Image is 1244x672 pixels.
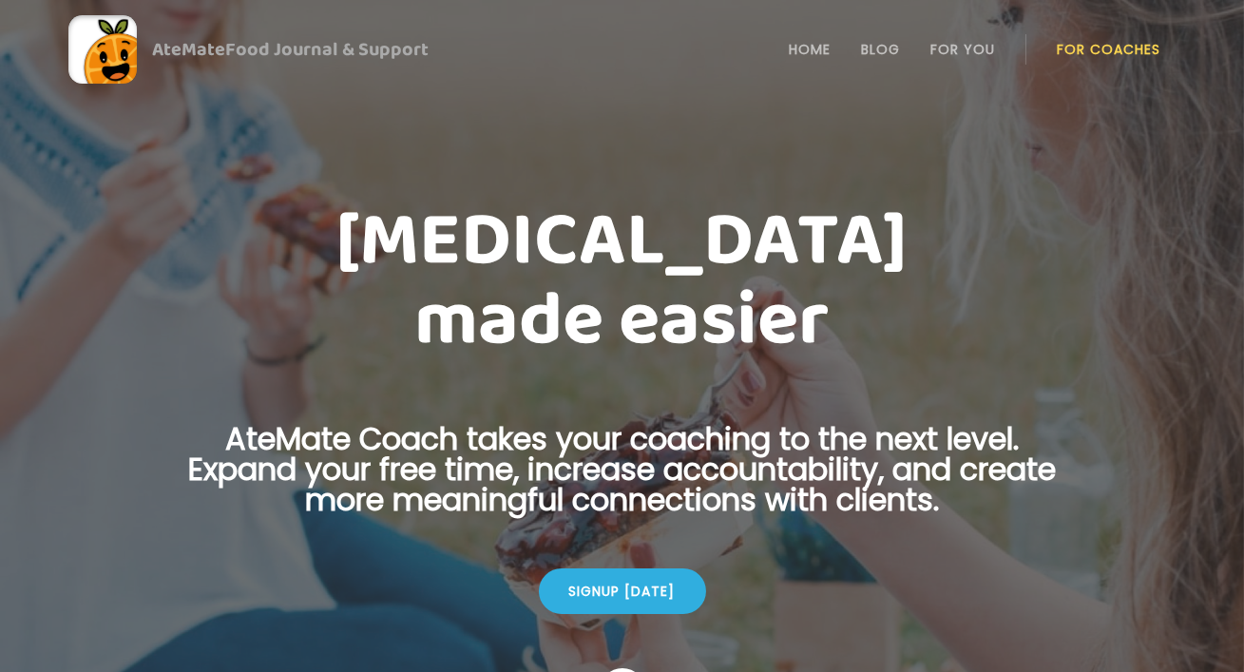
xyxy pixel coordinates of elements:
[789,42,831,57] a: Home
[159,202,1086,361] h1: [MEDICAL_DATA] made easier
[225,34,429,65] span: Food Journal & Support
[68,15,1176,84] a: AteMateFood Journal & Support
[930,42,995,57] a: For You
[159,424,1086,538] p: AteMate Coach takes your coaching to the next level. Expand your free time, increase accountabili...
[137,34,429,65] div: AteMate
[861,42,900,57] a: Blog
[539,568,706,614] div: Signup [DATE]
[1057,42,1160,57] a: For Coaches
